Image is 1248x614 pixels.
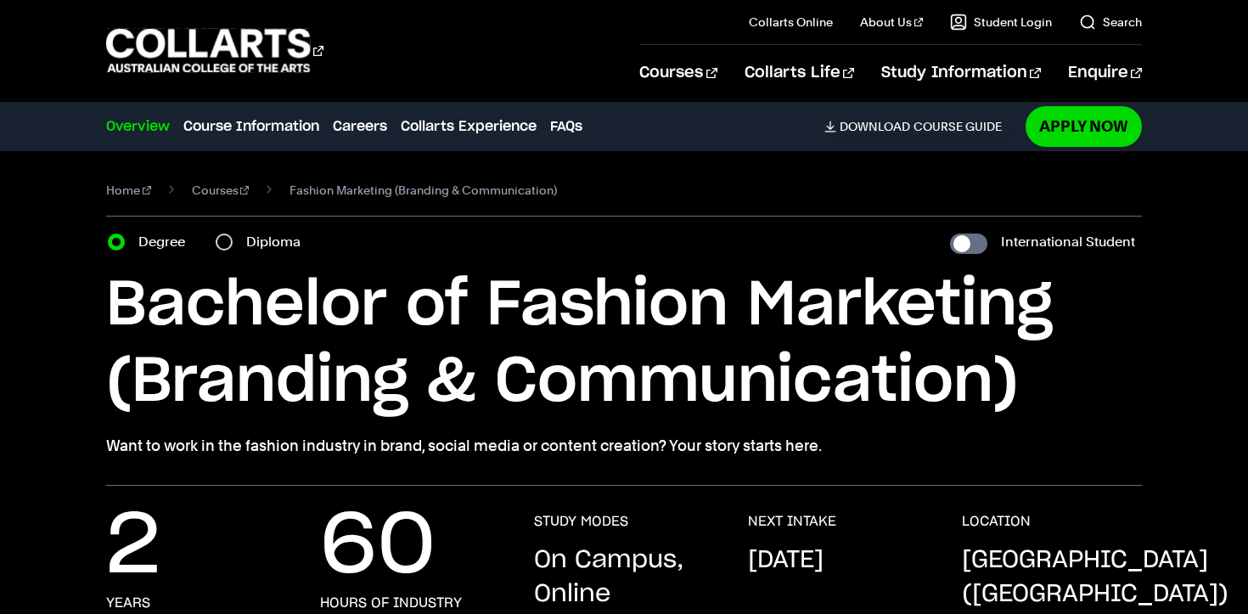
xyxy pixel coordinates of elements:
a: FAQs [550,116,582,137]
a: Careers [333,116,387,137]
h3: NEXT INTAKE [748,513,836,530]
p: On Campus, Online [534,544,714,611]
span: Fashion Marketing (Branding & Communication) [290,178,557,202]
h3: years [106,594,150,611]
a: Courses [192,178,250,202]
label: Diploma [246,230,311,254]
a: Apply Now [1026,106,1142,146]
div: Go to homepage [106,26,323,75]
a: Courses [639,45,717,101]
span: Download [840,119,910,134]
a: Student Login [950,14,1052,31]
p: 2 [106,513,160,581]
a: Collarts Life [745,45,854,101]
p: [DATE] [748,544,824,577]
a: Study Information [881,45,1041,101]
p: [GEOGRAPHIC_DATA] ([GEOGRAPHIC_DATA]) [962,544,1228,611]
label: Degree [138,230,195,254]
p: 60 [320,513,436,581]
a: Collarts Experience [401,116,537,137]
a: Home [106,178,151,202]
p: Want to work in the fashion industry in brand, social media or content creation? Your story start... [106,434,1142,458]
h3: LOCATION [962,513,1031,530]
a: Enquire [1068,45,1142,101]
a: Course Information [183,116,319,137]
h3: STUDY MODES [534,513,628,530]
a: DownloadCourse Guide [824,119,1015,134]
a: Search [1079,14,1142,31]
a: Overview [106,116,170,137]
a: About Us [860,14,923,31]
a: Collarts Online [749,14,833,31]
h1: Bachelor of Fashion Marketing (Branding & Communication) [106,268,1142,420]
label: International Student [1001,230,1135,254]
